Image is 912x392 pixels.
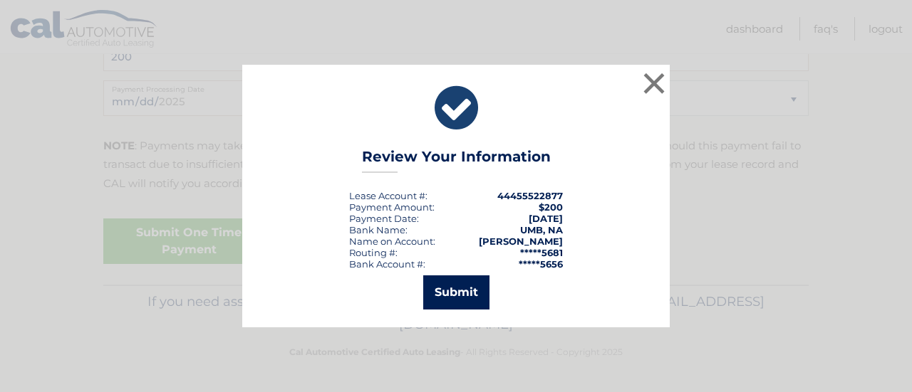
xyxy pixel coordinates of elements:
[479,235,563,247] strong: [PERSON_NAME]
[349,213,419,224] div: :
[423,275,489,309] button: Submit
[497,190,563,201] strong: 44455522877
[349,247,398,258] div: Routing #:
[520,224,563,235] strong: UMB, NA
[529,213,563,224] span: [DATE]
[349,258,425,270] div: Bank Account #:
[362,148,551,173] h3: Review Your Information
[349,224,408,235] div: Bank Name:
[349,190,427,201] div: Lease Account #:
[539,201,563,213] span: $200
[640,69,668,97] button: ×
[349,201,435,213] div: Payment Amount:
[349,213,417,224] span: Payment Date
[349,235,435,247] div: Name on Account:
